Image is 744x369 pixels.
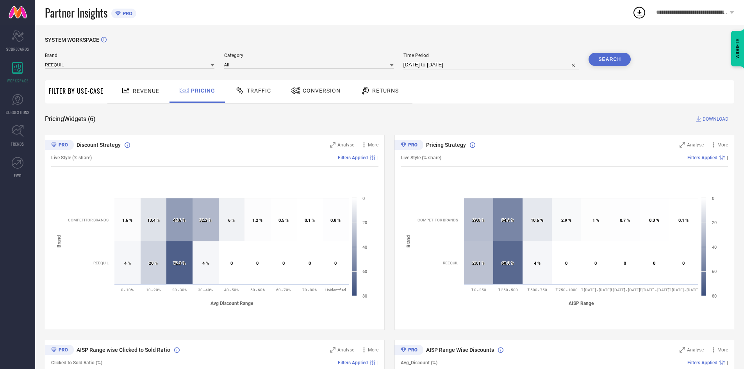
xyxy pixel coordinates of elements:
[149,261,158,266] text: 20 %
[224,288,239,292] text: 40 - 50%
[330,218,341,223] text: 0.8 %
[330,347,335,353] svg: Zoom
[122,218,132,223] text: 1.6 %
[362,269,367,274] text: 60
[11,141,24,147] span: TRENDS
[362,220,367,225] text: 20
[56,235,62,248] tspan: Brand
[401,155,441,160] span: Live Style (% share)
[173,218,186,223] text: 44.6 %
[712,245,717,250] text: 40
[252,218,262,223] text: 1.2 %
[337,347,354,353] span: Analyse
[534,261,541,266] text: 4 %
[565,261,567,266] text: 0
[401,360,437,365] span: Avg_Discount (%)
[368,142,378,148] span: More
[49,86,103,96] span: Filter By Use-Case
[653,261,655,266] text: 0
[45,115,96,123] span: Pricing Widgets ( 6 )
[680,347,685,353] svg: Zoom
[305,218,315,223] text: 0.1 %
[45,345,74,357] div: Premium
[133,88,159,94] span: Revenue
[247,87,271,94] span: Traffic
[124,261,131,266] text: 4 %
[712,196,714,201] text: 0
[712,220,717,225] text: 20
[501,218,514,223] text: 54.9 %
[426,347,494,353] span: AISP Range Wise Discounts
[51,360,102,365] span: Clicked to Sold Ratio (%)
[45,37,99,43] span: SYSTEM WORKSPACE
[394,140,423,152] div: Premium
[146,288,161,292] text: 10 - 20%
[191,87,215,94] span: Pricing
[472,218,485,223] text: 29.8 %
[147,218,160,223] text: 13.4 %
[77,142,121,148] span: Discount Strategy
[7,78,29,84] span: WORKSPACE
[211,301,253,306] tspan: Avg Discount Range
[417,218,458,222] text: COMPETITOR BRANDS
[443,261,459,265] text: REEQUIL
[680,142,685,148] svg: Zoom
[51,155,92,160] span: Live Style (% share)
[589,53,631,66] button: Search
[406,235,411,248] tspan: Brand
[6,109,30,115] span: SUGGESTIONS
[173,261,186,266] text: 72.3 %
[362,196,365,201] text: 0
[198,288,213,292] text: 30 - 40%
[727,360,728,365] span: |
[703,115,728,123] span: DOWNLOAD
[687,142,704,148] span: Analyse
[282,261,285,266] text: 0
[325,288,346,292] text: Unidentified
[531,218,543,223] text: 10.6 %
[338,155,368,160] span: Filters Applied
[682,261,685,266] text: 0
[687,360,717,365] span: Filters Applied
[669,288,699,292] text: ₹ [DATE] - [DATE]
[93,261,109,265] text: REEQUIL
[501,261,514,266] text: 68.3 %
[256,261,259,266] text: 0
[426,142,466,148] span: Pricing Strategy
[330,142,335,148] svg: Zoom
[569,301,594,306] tspan: AISP Range
[368,347,378,353] span: More
[278,218,289,223] text: 0.5 %
[121,11,132,16] span: PRO
[727,155,728,160] span: |
[338,360,368,365] span: Filters Applied
[592,218,599,223] text: 1 %
[620,218,630,223] text: 0.7 %
[172,288,187,292] text: 20 - 30%
[712,269,717,274] text: 60
[712,294,717,299] text: 80
[6,46,29,52] span: SCORECARDS
[276,288,291,292] text: 60 - 70%
[250,288,265,292] text: 50 - 60%
[68,218,109,222] text: COMPETITOR BRANDS
[303,87,341,94] span: Conversion
[45,5,107,21] span: Partner Insights
[302,288,317,292] text: 70 - 80%
[377,360,378,365] span: |
[403,60,579,70] input: Select time period
[45,53,214,58] span: Brand
[372,87,399,94] span: Returns
[687,155,717,160] span: Filters Applied
[362,245,367,250] text: 40
[362,294,367,299] text: 80
[498,288,518,292] text: ₹ 250 - 500
[678,218,689,223] text: 0.1 %
[717,347,728,353] span: More
[121,288,134,292] text: 0 - 10%
[199,218,212,223] text: 32.2 %
[594,261,597,266] text: 0
[403,53,579,58] span: Time Period
[581,288,611,292] text: ₹ [DATE] - [DATE]
[45,140,74,152] div: Premium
